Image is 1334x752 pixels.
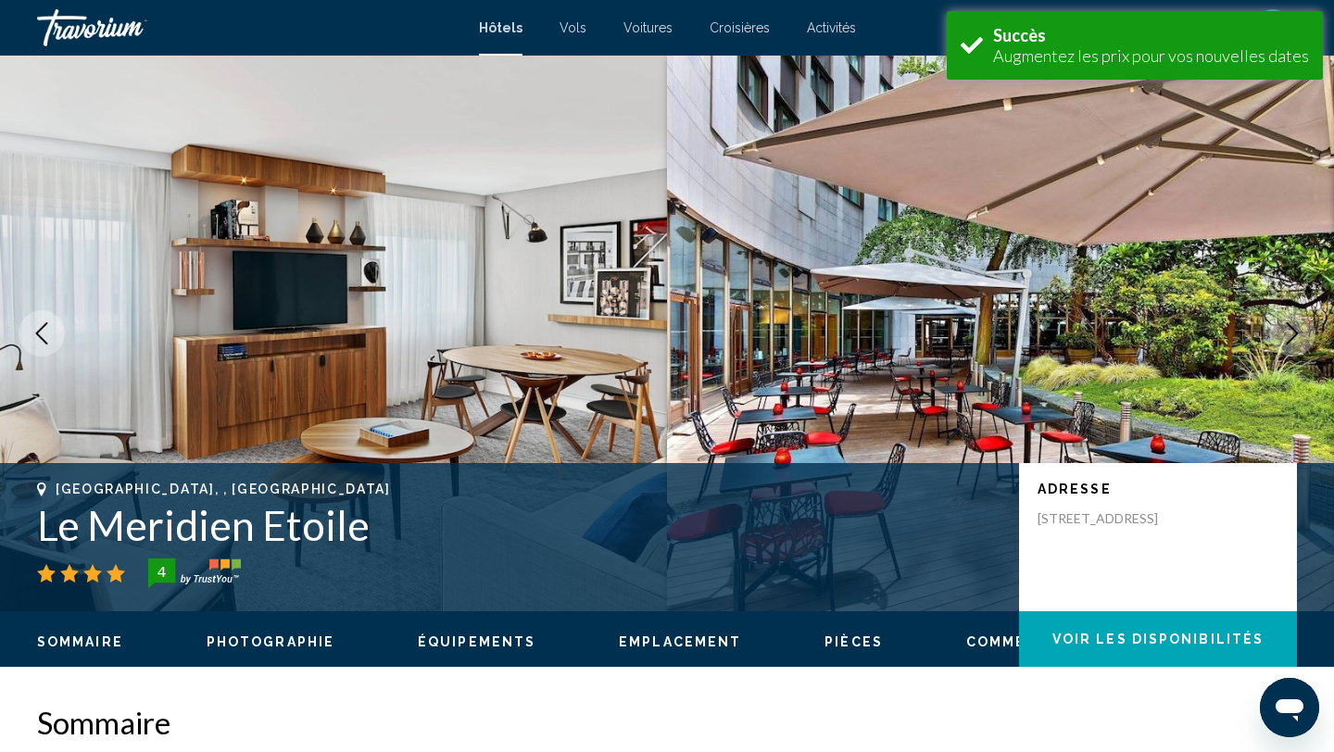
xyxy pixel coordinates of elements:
[1260,678,1319,737] iframe: Bouton de lancement de la fenêtre de messagerie
[479,20,522,35] a: Hôtels
[993,45,1309,66] font: Augmentez les prix pour vos nouvelles dates
[993,25,1309,45] div: Succès
[993,25,1046,45] font: Succès
[807,20,856,35] a: Activités
[1038,482,1278,496] p: Adresse
[56,482,391,496] span: [GEOGRAPHIC_DATA], , [GEOGRAPHIC_DATA]
[619,633,741,650] button: Emplacement
[143,560,180,583] div: 4
[966,633,1096,650] button: Commentaires
[966,634,1096,649] span: Commentaires
[19,310,65,357] button: Previous image
[418,634,535,649] span: Équipements
[37,501,1000,549] h1: Le Meridien Etoile
[37,634,123,649] span: Sommaire
[1052,633,1264,647] span: Voir les disponibilités
[560,20,586,35] a: Vols
[37,704,1297,741] h2: Sommaire
[37,633,123,650] button: Sommaire
[207,634,334,649] span: Photographie
[207,633,334,650] button: Photographie
[824,634,883,649] span: Pièces
[148,558,241,588] img: trustyou-badge-hor.svg
[619,634,741,649] span: Emplacement
[623,20,673,35] a: Voitures
[710,20,770,35] a: Croisières
[824,633,883,650] button: Pièces
[1249,8,1297,47] button: Menu utilisateur
[1019,611,1297,667] button: Voir les disponibilités
[1269,310,1315,357] button: Next image
[1038,510,1186,527] p: [STREET_ADDRESS]
[37,9,460,46] a: Travorium
[418,633,535,650] button: Équipements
